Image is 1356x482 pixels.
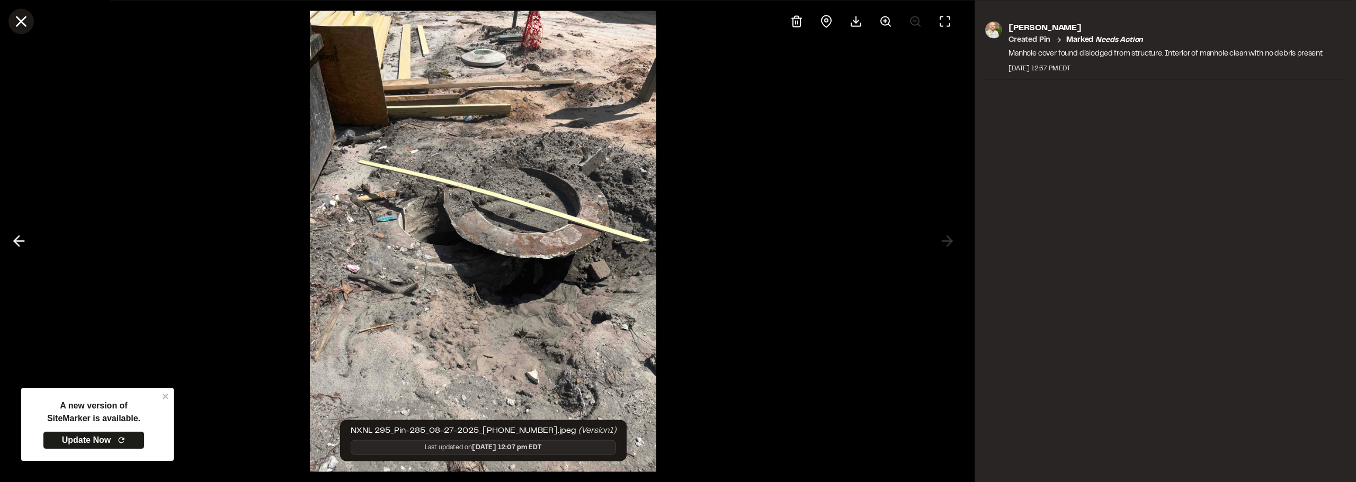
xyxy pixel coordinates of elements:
p: Manhole cover found dislodged from structure. Interior of manhole clean with no debris present [1009,48,1323,59]
button: Zoom in [873,8,898,34]
em: needs action [1095,37,1143,43]
p: Created Pin [1009,34,1050,46]
div: [DATE] 12:37 PM EDT [1009,63,1323,73]
button: Close modal [8,8,34,34]
p: [PERSON_NAME] [1009,21,1323,34]
div: View pin on map [814,8,839,34]
p: Marked [1066,34,1143,46]
img: photo [985,21,1002,38]
button: Toggle Fullscreen [932,8,958,34]
button: Previous photo [6,229,32,254]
